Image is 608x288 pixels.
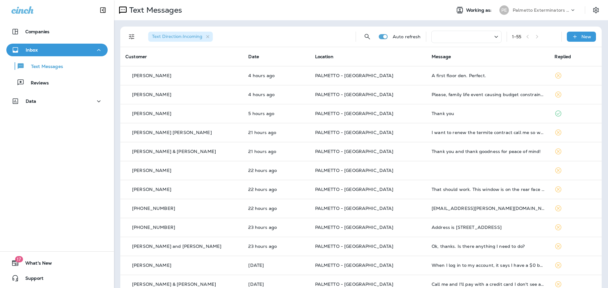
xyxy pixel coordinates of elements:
[127,5,182,15] p: Text Messages
[590,4,602,16] button: Settings
[132,282,216,287] p: [PERSON_NAME] & [PERSON_NAME]
[6,272,108,285] button: Support
[6,76,108,89] button: Reviews
[25,64,63,70] p: Text Messages
[132,206,175,211] p: [PHONE_NUMBER]
[132,130,212,135] p: [PERSON_NAME] [PERSON_NAME]
[315,205,394,211] span: PALMETTO - [GEOGRAPHIC_DATA]
[432,225,544,230] div: Address is 2585 Seabrook Island Road; Seabrook Island
[6,95,108,107] button: Data
[152,34,202,39] span: Text Direction : Incoming
[248,244,305,249] p: Aug 13, 2025 02:20 PM
[248,187,305,192] p: Aug 13, 2025 04:05 PM
[512,34,522,39] div: 1 - 55
[19,260,52,268] span: What's New
[315,187,394,192] span: PALMETTO - [GEOGRAPHIC_DATA]
[432,149,544,154] div: Thank you and thank goodness for peace of mind!
[148,32,213,42] div: Text Direction:Incoming
[581,34,591,39] p: New
[26,47,38,52] p: Inbox
[248,206,305,211] p: Aug 13, 2025 03:48 PM
[393,34,421,39] p: Auto refresh
[315,111,394,116] span: PALMETTO - [GEOGRAPHIC_DATA]
[315,262,394,268] span: PALMETTO - [GEOGRAPHIC_DATA]
[315,54,333,59] span: Location
[432,92,544,97] div: Please, family life event causing budget constraints
[432,54,451,59] span: Message
[132,149,216,154] p: [PERSON_NAME] & [PERSON_NAME]
[132,187,171,192] p: [PERSON_NAME]
[315,92,394,97] span: PALMETTO - [GEOGRAPHIC_DATA]
[315,224,394,230] span: PALMETTO - [GEOGRAPHIC_DATA]
[499,5,509,15] div: PE
[25,29,49,34] p: Companies
[248,130,305,135] p: Aug 13, 2025 04:54 PM
[361,30,374,43] button: Search Messages
[94,4,112,16] button: Collapse Sidebar
[6,44,108,56] button: Inbox
[132,225,175,230] p: [PHONE_NUMBER]
[432,244,544,249] div: Ok, thanks. Is there anything I need to do?
[432,73,544,78] div: A first floor den. Perfect.
[248,54,259,59] span: Date
[466,8,493,13] span: Working as:
[315,168,394,173] span: PALMETTO - [GEOGRAPHIC_DATA]
[248,149,305,154] p: Aug 13, 2025 04:28 PM
[132,168,171,173] p: [PERSON_NAME]
[6,59,108,73] button: Text Messages
[15,256,23,262] span: 17
[315,149,394,154] span: PALMETTO - [GEOGRAPHIC_DATA]
[248,168,305,173] p: Aug 13, 2025 04:10 PM
[26,99,36,104] p: Data
[432,206,544,211] div: asb1954@reagan.com
[248,282,305,287] p: Aug 13, 2025 12:02 PM
[432,187,544,192] div: That should work. This window is on the rear face of the house, above the kitchen sink. It is eas...
[125,30,138,43] button: Filters
[6,257,108,269] button: 17What's New
[132,111,171,116] p: [PERSON_NAME]
[6,25,108,38] button: Companies
[248,111,305,116] p: Aug 14, 2025 08:36 AM
[19,276,43,283] span: Support
[432,282,544,287] div: Call me and I'll pay with a credit card I don't see a report of the inspection-can you sent that ...
[513,8,570,13] p: Palmetto Exterminators LLC
[132,92,171,97] p: [PERSON_NAME]
[24,80,49,86] p: Reviews
[315,243,394,249] span: PALMETTO - [GEOGRAPHIC_DATA]
[432,263,544,268] div: When I log in to my account, it says I have a $0 balance.
[132,244,221,249] p: [PERSON_NAME] and [PERSON_NAME]
[432,111,544,116] div: Thank you
[315,73,394,78] span: PALMETTO - [GEOGRAPHIC_DATA]
[125,54,147,59] span: Customer
[248,73,305,78] p: Aug 14, 2025 10:16 AM
[248,225,305,230] p: Aug 13, 2025 02:37 PM
[554,54,571,59] span: Replied
[132,73,171,78] p: [PERSON_NAME]
[315,130,394,135] span: PALMETTO - [GEOGRAPHIC_DATA]
[132,263,171,268] p: [PERSON_NAME]
[248,92,305,97] p: Aug 14, 2025 10:09 AM
[248,263,305,268] p: Aug 13, 2025 12:36 PM
[432,130,544,135] div: I want to renew the termite contract call me so we can discuss the date you will check my home.
[315,281,394,287] span: PALMETTO - [GEOGRAPHIC_DATA]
